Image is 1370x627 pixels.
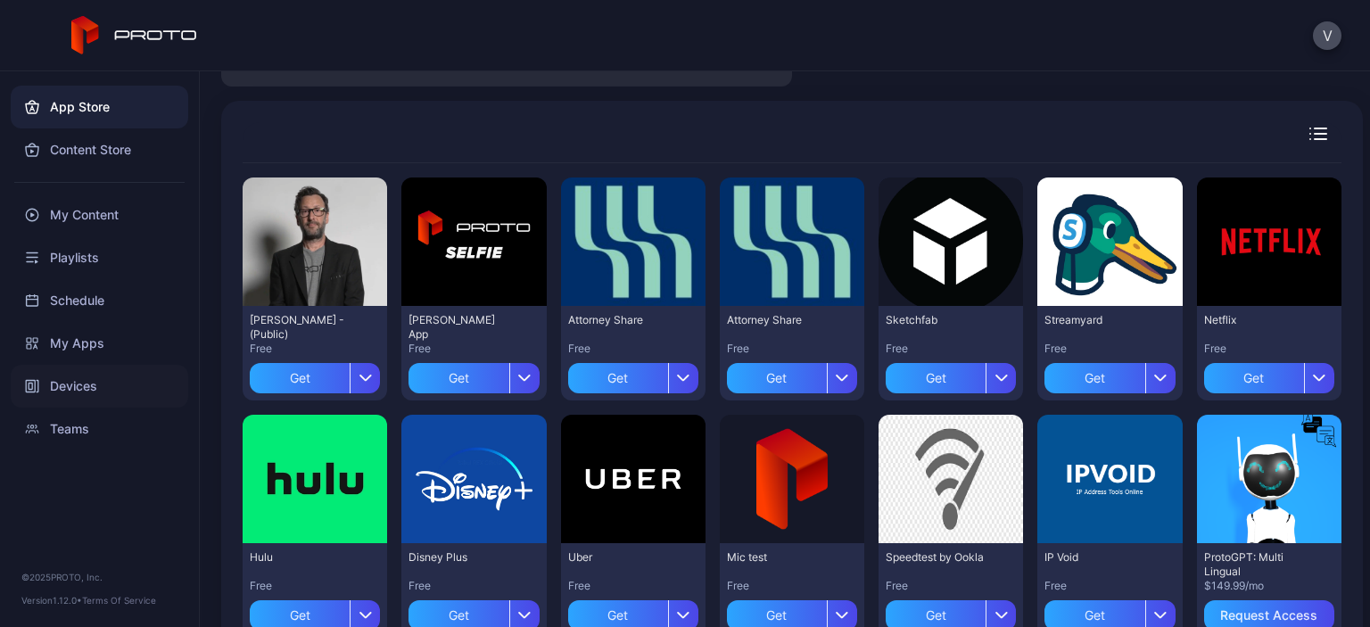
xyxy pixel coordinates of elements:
div: Request Access [1220,608,1317,623]
div: Free [727,342,857,356]
div: Get [409,363,508,393]
div: Free [568,342,698,356]
div: Get [568,363,668,393]
div: Attorney Share [568,313,666,327]
button: Get [1044,356,1175,393]
div: Get [727,363,827,393]
a: My Content [11,194,188,236]
button: Get [886,356,1016,393]
div: © 2025 PROTO, Inc. [21,570,177,584]
div: Mic test [727,550,825,565]
div: Free [727,579,857,593]
a: Playlists [11,236,188,279]
div: Free [250,579,380,593]
button: Get [568,356,698,393]
button: Get [1204,356,1334,393]
a: Schedule [11,279,188,322]
div: David N Persona - (Public) [250,313,348,342]
div: Netflix [1204,313,1302,327]
div: Speedtest by Ookla [886,550,984,565]
div: Free [409,342,539,356]
a: App Store [11,86,188,128]
a: Terms Of Service [82,595,156,606]
div: Sketchfab [886,313,984,327]
div: Free [1044,579,1175,593]
div: David Selfie App [409,313,507,342]
div: Uber [568,550,666,565]
div: Free [409,579,539,593]
span: Version 1.12.0 • [21,595,82,606]
div: Attorney Share [727,313,825,327]
div: Free [568,579,698,593]
div: Free [250,342,380,356]
div: Free [886,342,1016,356]
div: Streamyard [1044,313,1143,327]
a: Content Store [11,128,188,171]
div: Free [886,579,1016,593]
button: Get [727,356,857,393]
button: Get [250,356,380,393]
button: Get [409,356,539,393]
div: Get [1204,363,1304,393]
a: My Apps [11,322,188,365]
div: Disney Plus [409,550,507,565]
div: ProtoGPT: Multi Lingual [1204,550,1302,579]
div: Get [886,363,986,393]
div: Hulu [250,550,348,565]
button: V [1313,21,1341,50]
div: IP Void [1044,550,1143,565]
div: Get [250,363,350,393]
div: $149.99/mo [1204,579,1334,593]
div: Get [1044,363,1144,393]
a: Devices [11,365,188,408]
div: Free [1204,342,1334,356]
a: Teams [11,408,188,450]
div: Free [1044,342,1175,356]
